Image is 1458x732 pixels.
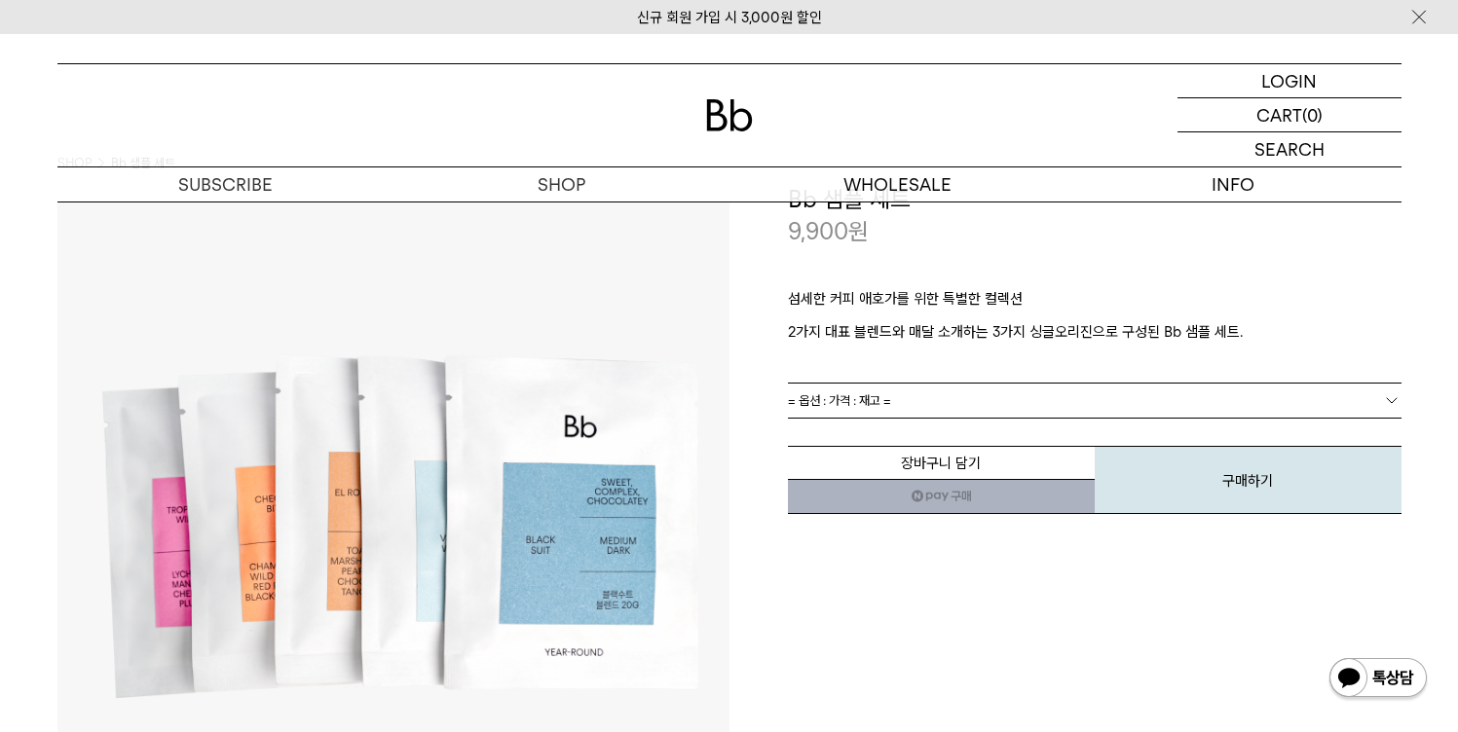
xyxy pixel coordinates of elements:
[788,446,1095,480] button: 장바구니 담기
[637,9,822,26] a: 신규 회원 가입 시 3,000원 할인
[848,217,869,245] span: 원
[57,167,393,201] a: SUBSCRIBE
[788,384,891,418] span: = 옵션 : 가격 : 재고 =
[788,479,1095,514] a: 새창
[1302,98,1323,131] p: (0)
[1256,98,1302,131] p: CART
[788,320,1402,344] p: 2가지 대표 블렌드와 매달 소개하는 3가지 싱글오리진으로 구성된 Bb 샘플 세트.
[788,215,869,248] p: 9,900
[706,99,753,131] img: 로고
[1254,132,1325,166] p: SEARCH
[1327,656,1429,703] img: 카카오톡 채널 1:1 채팅 버튼
[1261,64,1317,97] p: LOGIN
[788,287,1402,320] p: 섬세한 커피 애호가를 위한 특별한 컬렉션
[1178,98,1402,132] a: CART (0)
[393,167,729,201] a: SHOP
[1065,167,1402,201] p: INFO
[1178,64,1402,98] a: LOGIN
[1095,446,1402,514] button: 구매하기
[729,167,1065,201] p: WHOLESALE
